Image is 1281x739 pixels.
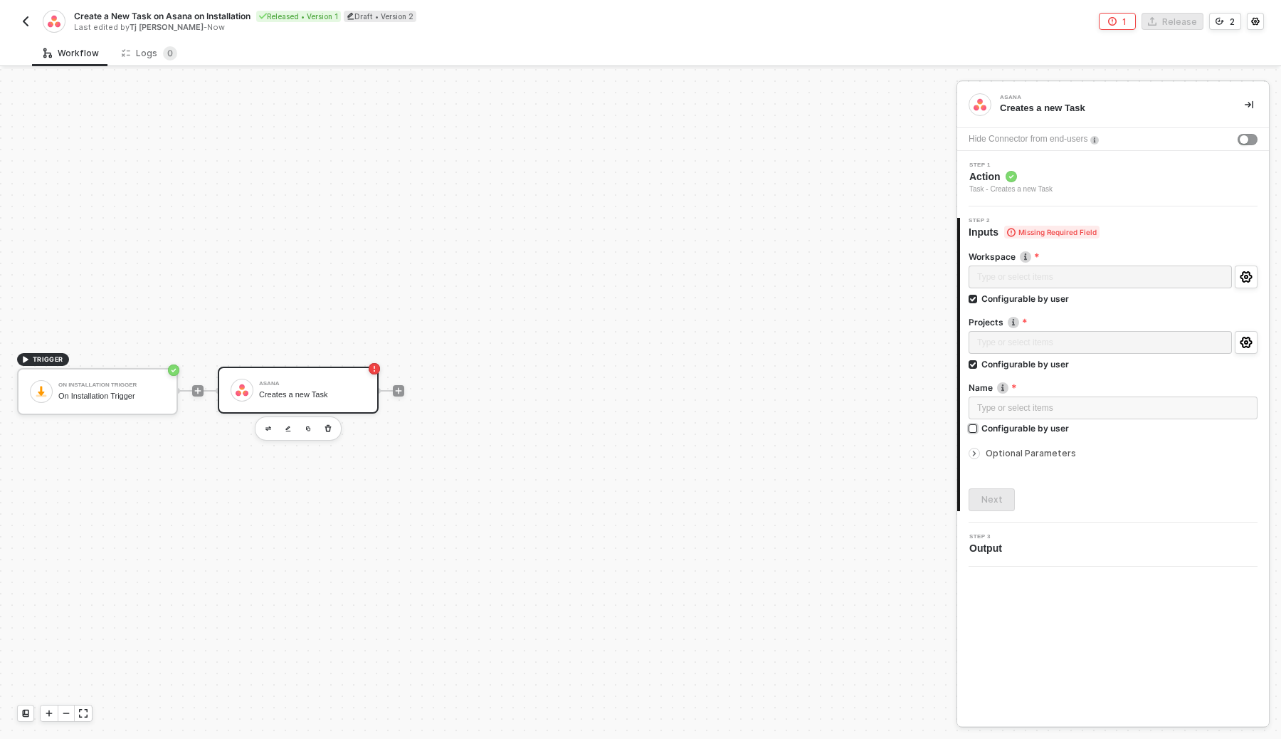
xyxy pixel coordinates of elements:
[1240,337,1253,348] span: icon-settings
[957,218,1269,511] div: Step 2Inputs Missing Required FieldWorkspaceicon-infoType or select itemsConfigurable by userProj...
[969,541,1008,555] span: Output
[1008,317,1019,328] img: icon-info
[1245,100,1253,109] span: icon-collapse-right
[394,387,403,395] span: icon-play
[974,98,986,111] img: integration-icon
[969,446,1258,461] div: Optional Parameters
[300,420,317,437] button: copy-block
[17,13,34,30] button: back
[981,293,1069,305] div: Configurable by user
[1004,226,1100,239] span: Missing Required Field
[62,709,70,718] span: icon-minus
[130,22,204,32] span: Tj [PERSON_NAME]
[1090,136,1099,145] img: icon-info
[58,392,165,401] div: On Installation Trigger
[969,316,1258,328] label: Projects
[58,382,165,388] div: On Installation Trigger
[280,420,297,437] button: edit-cred
[981,358,1069,370] div: Configurable by user
[969,218,1100,224] span: Step 2
[1230,16,1235,28] div: 2
[1216,17,1224,26] span: icon-versioning
[1251,17,1260,26] span: icon-settings
[236,384,248,397] img: icon
[194,387,202,395] span: icon-play
[21,355,30,364] span: icon-play
[79,709,88,718] span: icon-expand
[265,426,271,431] img: edit-cred
[369,363,380,374] span: icon-error-page
[259,381,366,387] div: Asana
[969,132,1087,146] div: Hide Connector from end-users
[260,420,277,437] button: edit-cred
[969,225,1100,239] span: Inputs
[969,488,1015,511] button: Next
[969,251,1258,263] label: Workspace
[163,46,177,61] sup: 0
[1108,17,1117,26] span: icon-error-page
[45,709,53,718] span: icon-play
[981,422,1069,434] div: Configurable by user
[986,448,1076,458] span: Optional Parameters
[1142,13,1203,30] button: Release
[1000,95,1213,100] div: Asana
[168,365,179,376] span: icon-success-page
[969,184,1053,195] div: Task - Creates a new Task
[1099,13,1136,30] button: 1
[259,390,366,399] div: Creates a new Task
[1240,271,1253,283] span: icon-settings
[122,46,177,61] div: Logs
[43,48,99,59] div: Workflow
[347,12,354,20] span: icon-edit
[970,449,979,458] span: icon-arrow-right-small
[20,16,31,27] img: back
[344,11,416,22] div: Draft • Version 2
[74,22,639,33] div: Last edited by - Now
[969,169,1053,184] span: Action
[285,426,291,432] img: edit-cred
[997,382,1008,394] img: icon-info
[969,382,1258,394] label: Name
[1000,102,1222,115] div: Creates a new Task
[957,162,1269,195] div: Step 1Action Task - Creates a new Task
[1209,13,1241,30] button: 2
[969,162,1053,168] span: Step 1
[969,534,1008,540] span: Step 3
[35,385,48,398] img: icon
[33,354,63,365] span: TRIGGER
[48,15,60,28] img: integration-icon
[256,11,341,22] div: Released • Version 1
[1020,251,1031,263] img: icon-info
[74,10,251,22] span: Create a New Task on Asana on Installation
[305,426,311,431] img: copy-block
[1122,16,1127,28] div: 1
